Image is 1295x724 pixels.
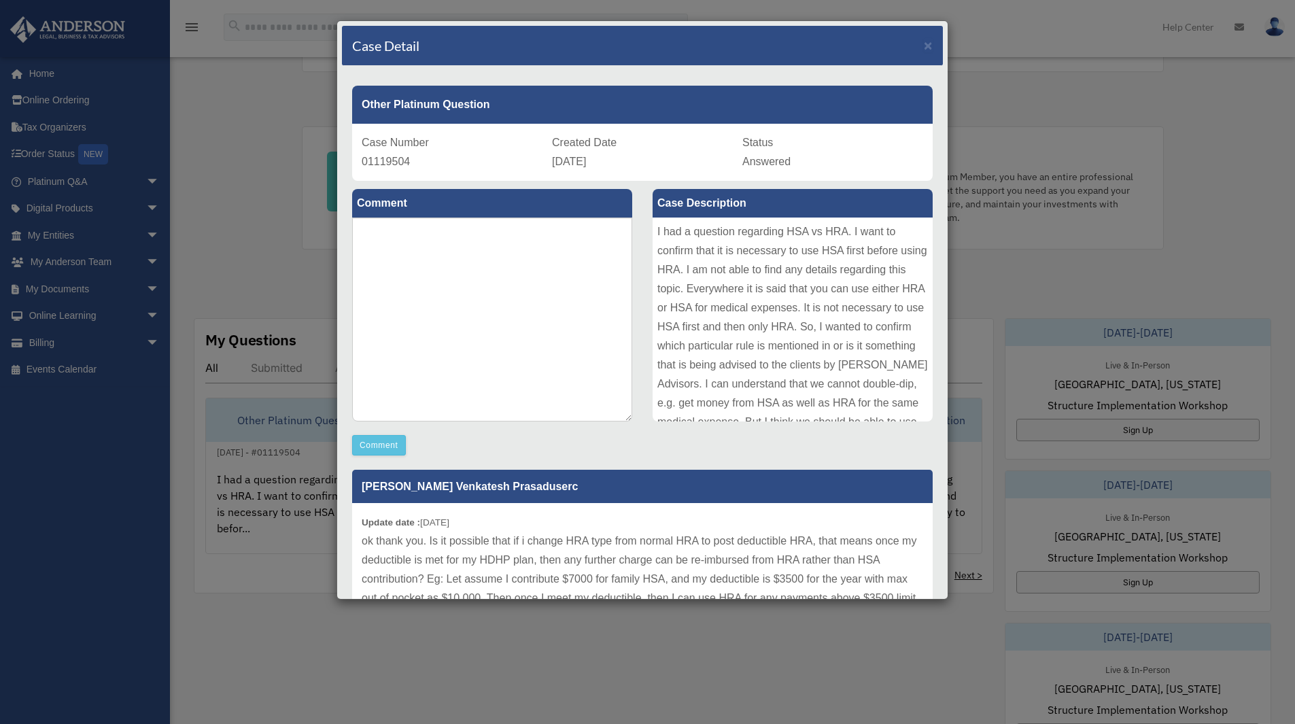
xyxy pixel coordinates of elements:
label: Case Description [653,189,933,218]
button: Comment [352,435,406,455]
h4: Case Detail [352,36,419,55]
label: Comment [352,189,632,218]
div: I had a question regarding HSA vs HRA. I want to confirm that it is necessary to use HSA first be... [653,218,933,421]
small: [DATE] [362,517,449,528]
button: Close [924,38,933,52]
b: Update date : [362,517,420,528]
span: Case Number [362,137,429,148]
span: Answered [742,156,791,167]
div: Other Platinum Question [352,86,933,124]
span: Created Date [552,137,617,148]
span: × [924,37,933,53]
span: Status [742,137,773,148]
span: 01119504 [362,156,410,167]
span: [DATE] [552,156,586,167]
p: ok thank you. Is it possible that if i change HRA type from normal HRA to post deductible HRA, th... [362,532,923,627]
p: [PERSON_NAME] Venkatesh Prasaduserc [352,470,933,503]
